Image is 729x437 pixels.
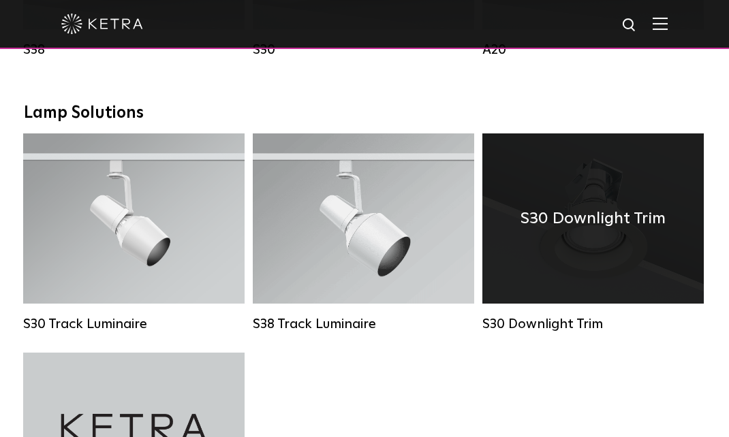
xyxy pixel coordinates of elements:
[253,133,474,332] a: S38 Track Luminaire Lumen Output:1100Colors:White / BlackBeam Angles:10° / 25° / 40° / 60°Wattage...
[482,316,704,332] div: S30 Downlight Trim
[23,133,245,332] a: S30 Track Luminaire Lumen Output:1100Colors:White / BlackBeam Angles:15° / 25° / 40° / 60° / 90°W...
[653,17,668,30] img: Hamburger%20Nav.svg
[61,14,143,34] img: ketra-logo-2019-white
[482,42,704,58] div: A20
[521,206,666,231] h4: S30 Downlight Trim
[23,316,245,332] div: S30 Track Luminaire
[23,42,245,58] div: S38
[253,316,474,332] div: S38 Track Luminaire
[24,103,705,123] div: Lamp Solutions
[482,133,704,332] a: S30 Downlight Trim S30 Downlight Trim
[621,17,638,34] img: search icon
[253,42,474,58] div: S30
